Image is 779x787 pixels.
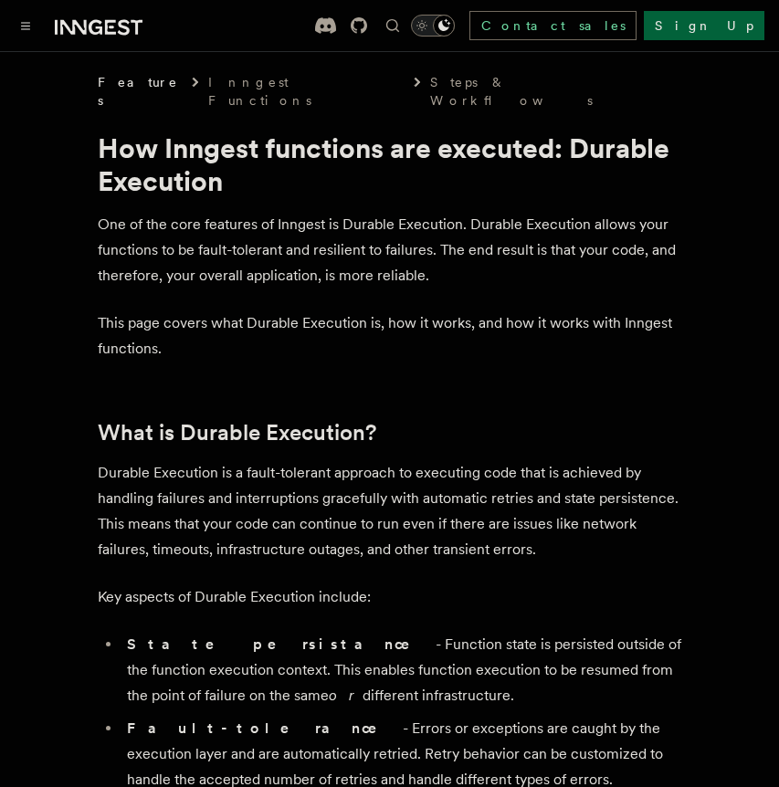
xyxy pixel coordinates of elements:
strong: Fault-tolerance [127,719,403,737]
a: Inngest Functions [208,73,405,110]
button: Find something... [382,15,404,37]
p: This page covers what Durable Execution is, how it works, and how it works with Inngest functions. [98,310,682,362]
em: or [329,687,363,704]
p: Key aspects of Durable Execution include: [98,584,682,610]
strong: State persistance [127,635,436,653]
a: Steps & Workflows [430,73,682,110]
a: What is Durable Execution? [98,420,376,446]
button: Toggle dark mode [411,15,455,37]
button: Toggle navigation [15,15,37,37]
p: Durable Execution is a fault-tolerant approach to executing code that is achieved by handling fai... [98,460,682,562]
a: Sign Up [644,11,764,40]
a: Contact sales [469,11,637,40]
span: Features [98,73,183,110]
li: - Function state is persisted outside of the function execution context. This enables function ex... [121,632,682,708]
h1: How Inngest functions are executed: Durable Execution [98,131,682,197]
p: One of the core features of Inngest is Durable Execution. Durable Execution allows your functions... [98,212,682,289]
